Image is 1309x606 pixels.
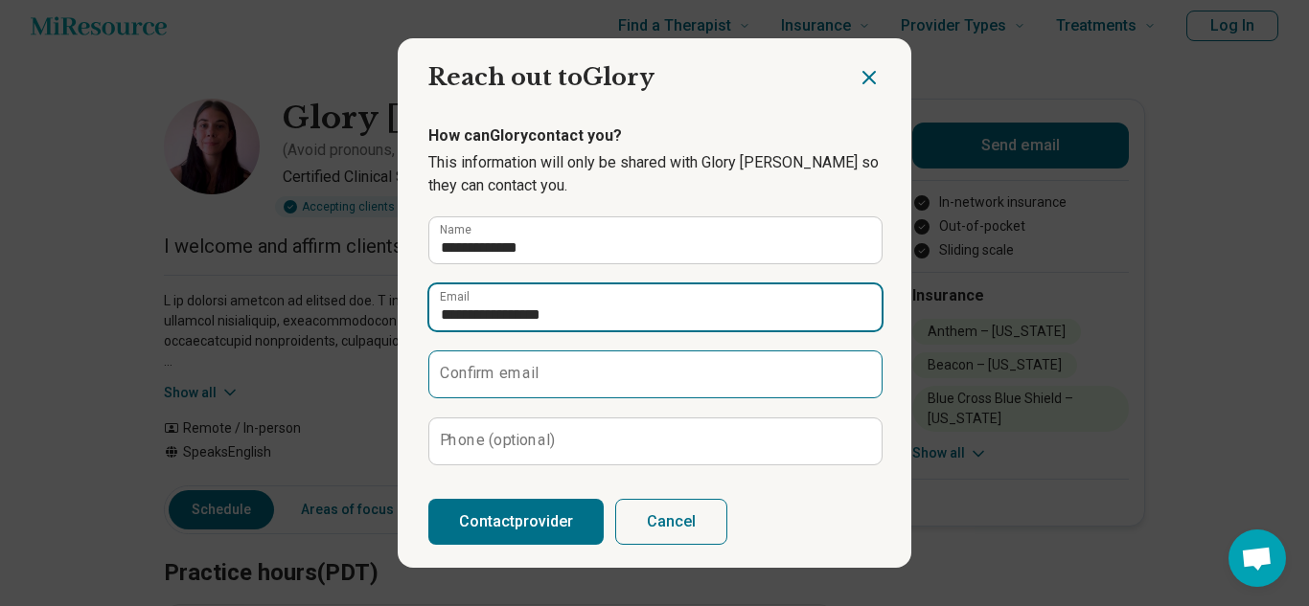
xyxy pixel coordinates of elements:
[858,66,881,89] button: Close dialog
[440,433,556,448] label: Phone (optional)
[440,366,539,381] label: Confirm email
[428,63,654,91] span: Reach out to Glory
[428,124,881,147] p: How can Glory contact you?
[615,499,727,545] button: Cancel
[440,291,470,303] label: Email
[428,499,604,545] button: Contactprovider
[440,224,471,236] label: Name
[428,151,881,197] p: This information will only be shared with Glory [PERSON_NAME] so they can contact you.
